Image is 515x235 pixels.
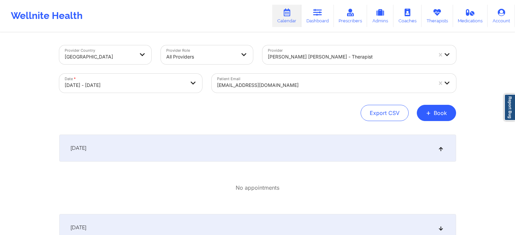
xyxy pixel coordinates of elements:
a: Calendar [272,5,301,27]
a: Coaches [393,5,422,27]
span: + [426,111,431,115]
div: All Providers [166,49,236,64]
div: [DATE] - [DATE] [65,78,185,93]
a: Account [488,5,515,27]
div: [PERSON_NAME] [PERSON_NAME] - therapist [268,49,432,64]
p: No appointments [236,184,279,192]
span: [DATE] [70,145,86,151]
a: Report Bug [504,94,515,121]
button: +Book [417,105,456,121]
span: [DATE] [70,224,86,231]
button: Export CSV [361,105,409,121]
a: Dashboard [301,5,334,27]
div: [GEOGRAPHIC_DATA] [65,49,134,64]
div: [EMAIL_ADDRESS][DOMAIN_NAME] [217,78,432,93]
a: Therapists [422,5,453,27]
a: Admins [367,5,393,27]
a: Prescribers [334,5,367,27]
a: Medications [453,5,488,27]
